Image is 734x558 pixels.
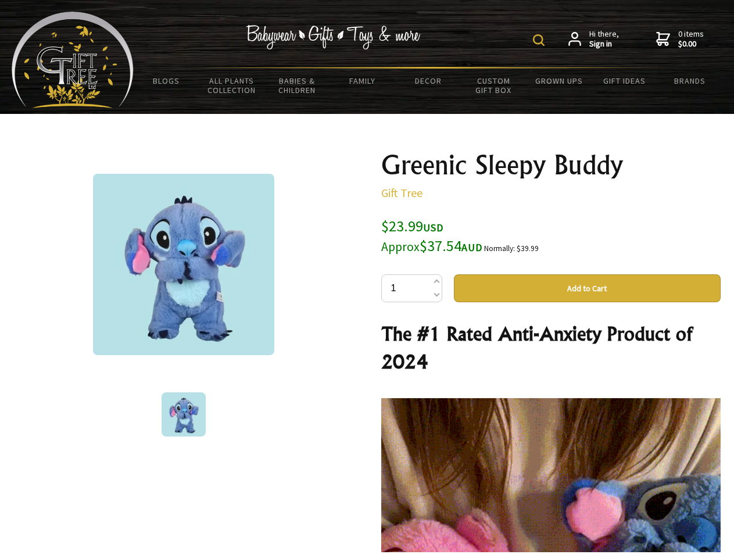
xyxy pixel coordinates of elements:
[678,28,704,49] span: 0 items
[678,39,704,49] strong: $0.00
[381,185,423,200] a: Gift Tree
[533,34,545,46] img: product search
[395,69,461,93] a: Decor
[381,216,482,255] span: $23.99 $37.54
[461,241,482,254] span: AUD
[12,12,134,108] img: Babyware - Gifts - Toys and more...
[246,25,421,49] img: Babywear - Gifts - Toys & more
[484,244,539,253] small: Normally: $39.99
[568,29,619,49] a: Hi there,Sign in
[656,29,704,49] a: 0 items$0.00
[592,69,657,93] a: Gift Ideas
[381,322,692,373] strong: The #1 Rated Anti-Anxiety Product of 2024
[162,392,206,437] img: Greenic Sleepy Buddy
[381,151,721,179] h1: Greenic Sleepy Buddy
[264,69,330,102] a: Babies & Children
[526,69,592,93] a: Grown Ups
[381,239,420,255] small: Approx
[134,69,199,93] a: BLOGS
[454,274,721,302] button: Add to Cart
[657,69,723,93] a: Brands
[93,174,274,355] img: Greenic Sleepy Buddy
[589,29,619,49] span: Hi there,
[461,69,527,102] a: Custom Gift Box
[199,69,265,102] a: All Plants Collection
[423,221,443,234] span: USD
[330,69,396,93] a: Family
[589,39,619,49] strong: Sign in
